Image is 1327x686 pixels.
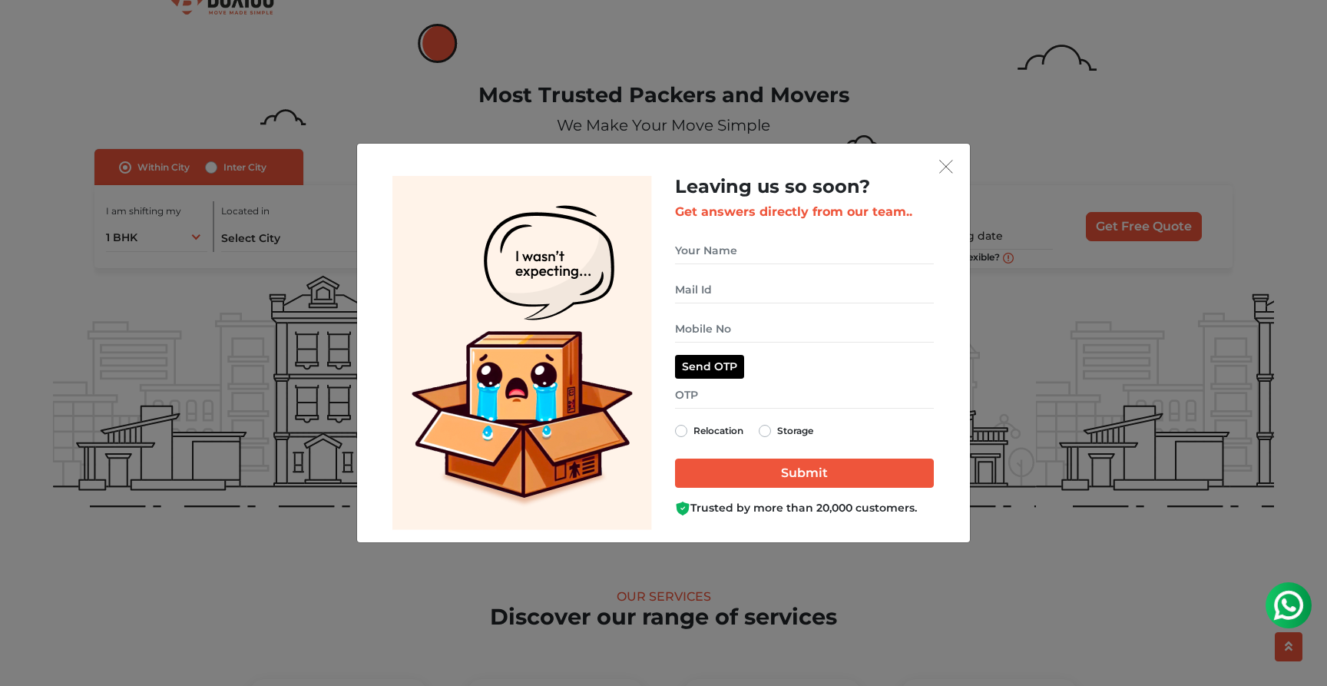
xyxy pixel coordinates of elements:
[675,355,744,379] button: Send OTP
[693,422,743,440] label: Relocation
[392,176,652,530] img: Lead Welcome Image
[777,422,813,440] label: Storage
[675,204,934,219] h3: Get answers directly from our team..
[675,459,934,488] input: Submit
[675,277,934,303] input: Mail Id
[675,382,934,409] input: OTP
[675,176,934,198] h2: Leaving us so soon?
[675,316,934,343] input: Mobile No
[675,500,934,516] div: Trusted by more than 20,000 customers.
[675,501,690,516] img: Boxigo Customer Shield
[939,160,953,174] img: exit
[15,15,46,46] img: whatsapp-icon.svg
[675,237,934,264] input: Your Name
